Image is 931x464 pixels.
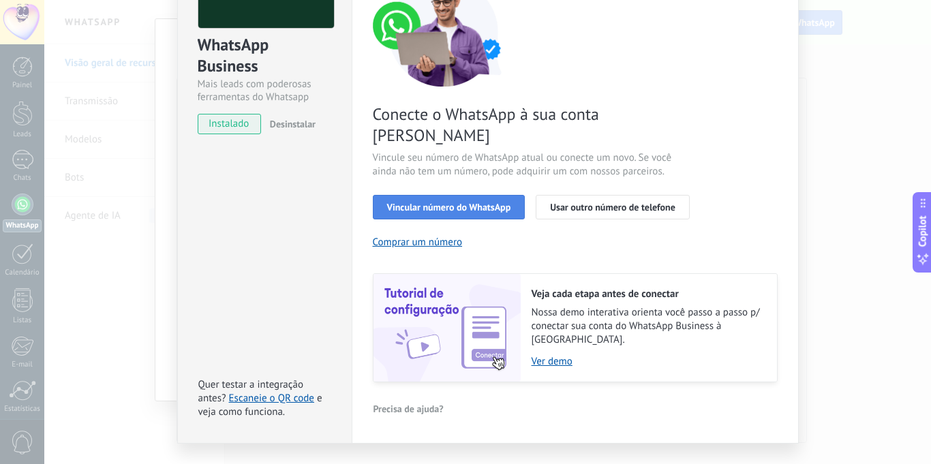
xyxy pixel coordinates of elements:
a: Ver demo [532,355,763,368]
span: Conecte o WhatsApp à sua conta [PERSON_NAME] [373,104,697,146]
span: instalado [198,114,260,134]
button: Vincular número do WhatsApp [373,195,525,219]
span: Quer testar a integração antes? [198,378,303,405]
span: Vincular número do WhatsApp [387,202,511,212]
div: Mais leads com poderosas ferramentas do Whatsapp [198,78,332,104]
button: Precisa de ajuda? [373,399,444,419]
h2: Veja cada etapa antes de conectar [532,288,763,300]
span: Nossa demo interativa orienta você passo a passo p/ conectar sua conta do WhatsApp Business à [GE... [532,306,763,347]
span: Desinstalar [270,118,316,130]
span: Precisa de ajuda? [373,404,444,414]
button: Desinstalar [264,114,316,134]
button: Usar outro número de telefone [536,195,690,219]
span: Vincule seu número de WhatsApp atual ou conecte um novo. Se você ainda não tem um número, pode ad... [373,151,697,179]
span: Usar outro número de telefone [550,202,675,212]
span: Copilot [916,215,930,247]
div: WhatsApp Business [198,34,332,78]
span: e veja como funciona. [198,392,322,418]
button: Comprar um número [373,236,463,249]
a: Escaneie o QR code [229,392,314,405]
